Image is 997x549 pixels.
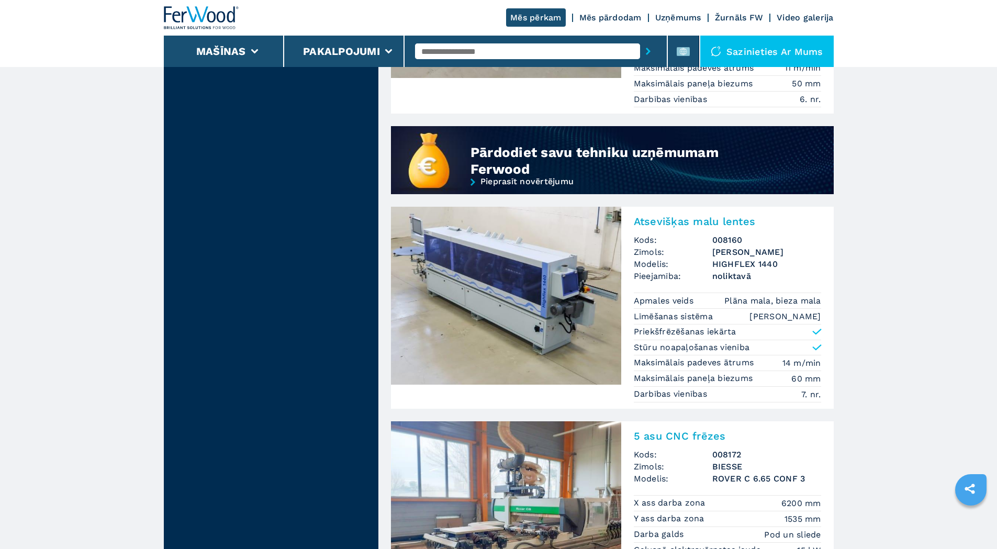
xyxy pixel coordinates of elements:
[712,462,743,472] font: BIESSE
[634,79,753,88] font: Maksimālais paneļa biezums
[634,342,750,352] font: Stūru noapaļošanas vienība
[712,474,805,484] font: ROVER C 6.65 CONF 3
[634,271,681,281] font: Pieejamība:
[781,498,821,508] font: 6200 mm
[391,177,834,212] a: Pieprasīt novērtējumu
[471,144,719,177] font: Pārdodiet savu tehniku ​​uzņēmumam Ferwood
[712,259,778,269] font: HIGHFLEX 1440
[726,46,823,57] font: Sazinieties ar mums
[634,296,693,306] font: Apmales veids
[391,207,621,385] img: Atsevišķas malu lentes BRANDT HIGHFLEX 1440
[782,358,821,368] font: 14 m/min
[715,13,764,23] a: Žurnāls FW
[800,94,821,104] font: 6. nr.
[634,373,753,383] font: Maksimālais paneļa biezums
[957,476,983,502] a: kopīgot šo
[711,46,721,57] img: Sazinieties ar mums
[634,462,665,472] font: Zīmols:
[634,94,707,104] font: Darbības vienības
[634,215,756,228] font: Atsevišķas malu lentes
[634,235,657,245] font: Kods:
[579,13,642,23] a: Mēs pārdodam
[712,271,751,281] font: noliktavā
[634,311,713,321] font: Līmēšanas sistēma
[724,296,821,306] font: Plāna mala, bieza mala
[712,235,743,245] font: 008160
[712,450,742,460] font: 008172
[164,6,239,29] img: Fervuds
[785,63,821,73] font: 11 m/min
[634,474,669,484] font: Modelis:
[510,13,562,23] font: Mēs pērkam
[712,247,783,257] font: [PERSON_NAME]
[634,513,704,523] font: Y ass darba zona
[634,389,707,399] font: Darbības vienības
[801,389,821,399] font: 7. nr.
[655,13,701,23] a: Uzņēmums
[634,529,684,539] font: Darba galds
[634,259,669,269] font: Modelis:
[634,247,665,257] font: Zīmols:
[791,374,821,384] font: 60 mm
[777,13,834,23] a: Video galerija
[391,207,834,409] a: Atsevišķas malu lentes BRANDT HIGHFLEX 1440Atsevišķas malu lentesKods:008160Zīmols:[PERSON_NAME]M...
[785,514,821,524] font: 1535 mm
[792,79,821,88] font: 50 mm
[634,63,754,73] font: Maksimālais padeves ātrums
[634,430,726,442] font: 5 asu CNC frēzes
[953,502,989,541] iframe: Tērzēšana
[634,327,736,337] font: Priekšfrēzēšanas iekārta
[640,39,656,63] button: iesniegšanas poga
[506,8,566,27] a: Mēs pērkam
[480,176,574,186] font: Pieprasīt novērtējumu
[634,357,754,367] font: Maksimālais padeves ātrums
[634,450,657,460] font: Kods:
[634,498,705,508] font: X ass darba zona
[196,45,246,58] button: Mašīnas
[764,530,821,540] font: Pod un sliede
[303,45,380,58] button: Pakalpojumi
[749,311,821,321] font: [PERSON_NAME]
